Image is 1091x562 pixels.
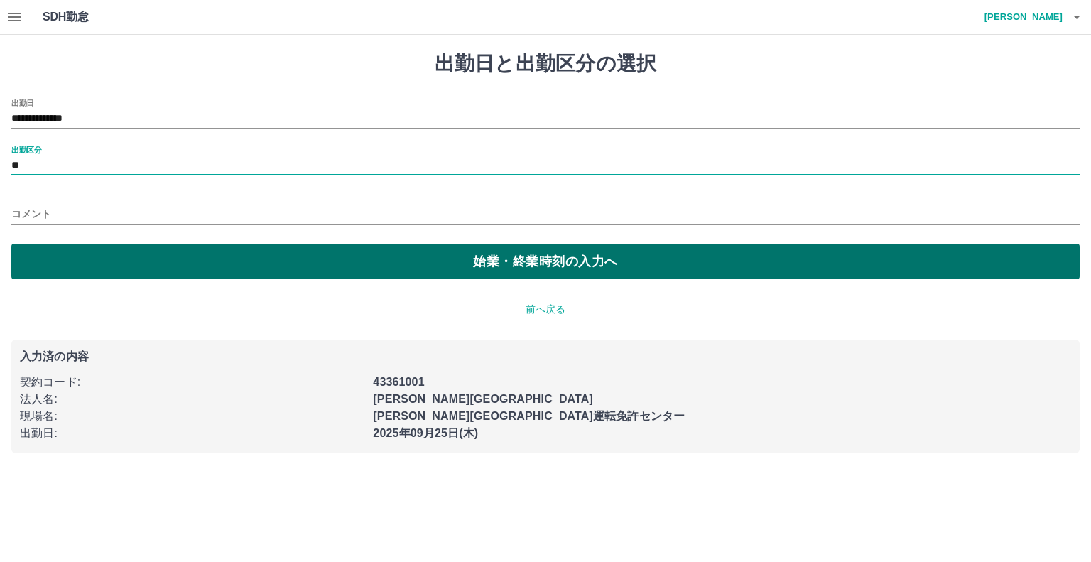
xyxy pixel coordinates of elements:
p: 現場名 : [20,408,364,425]
b: 43361001 [373,376,424,388]
b: [PERSON_NAME][GEOGRAPHIC_DATA] [373,393,593,405]
p: 前へ戻る [11,302,1080,317]
button: 始業・終業時刻の入力へ [11,244,1080,279]
p: 法人名 : [20,391,364,408]
h1: 出勤日と出勤区分の選択 [11,52,1080,76]
label: 出勤区分 [11,144,41,155]
b: 2025年09月25日(木) [373,427,478,439]
p: 契約コード : [20,374,364,391]
label: 出勤日 [11,97,34,108]
p: 出勤日 : [20,425,364,442]
b: [PERSON_NAME][GEOGRAPHIC_DATA]運転免許センター [373,410,685,422]
p: 入力済の内容 [20,351,1071,362]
